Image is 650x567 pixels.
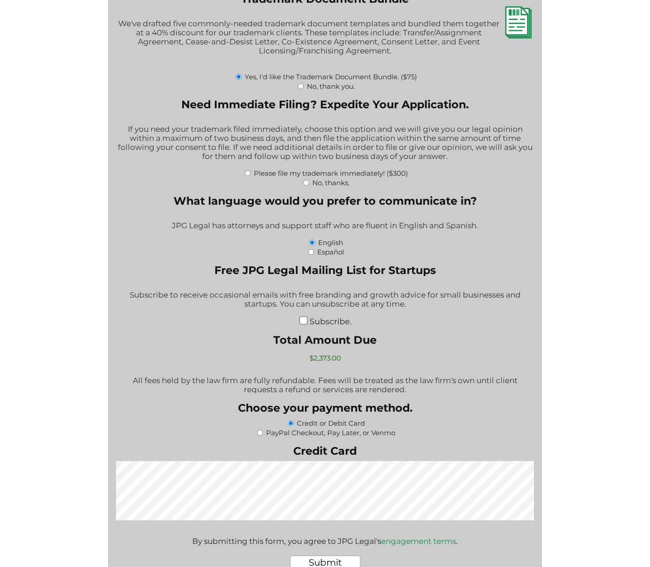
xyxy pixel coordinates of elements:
label: Credit or Debit Card [297,419,365,428]
label: Yes, I'd like the Trademark Document Bundle. ($75) [245,72,417,81]
p: All fees held by the law firm are fully refundable. Fees will be treated as the law firm's own un... [116,376,534,394]
label: Subscribe. [310,317,352,326]
label: Español [317,248,344,256]
legend: Choose your payment method. [238,401,412,414]
legend: Free JPG Legal Mailing List for Startups [214,264,436,277]
div: JPG Legal has attorneys and support staff who are fluent in English and Spanish. [116,215,534,237]
label: Total Amount Due [116,333,534,346]
label: PayPal Checkout, Pay Later, or Venmo [266,428,395,437]
div: If you need your trademark filed immediately, choose this option and we will give you our legal o... [116,119,534,168]
div: We've drafted five commonly-needed trademark document templates and bundled them together at a 40... [116,13,534,72]
label: English [318,238,343,247]
img: Trademark Document Bundle [502,6,534,39]
legend: Need Immediate Filing? Expedite Your Application. [181,98,469,111]
label: No, thank you. [307,82,355,91]
legend: What language would you prefer to communicate in? [174,194,477,207]
div: By submitting this form, you agree to JPG Legal's . [192,528,458,546]
label: Credit Card [116,444,534,457]
label: Please file my trademark immediately! ($300) [254,169,408,178]
label: No, thanks. [312,178,349,187]
a: engagement terms [381,537,456,546]
div: Subscribe to receive occasional emails with free branding and growth advice for small businesses ... [116,284,534,316]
